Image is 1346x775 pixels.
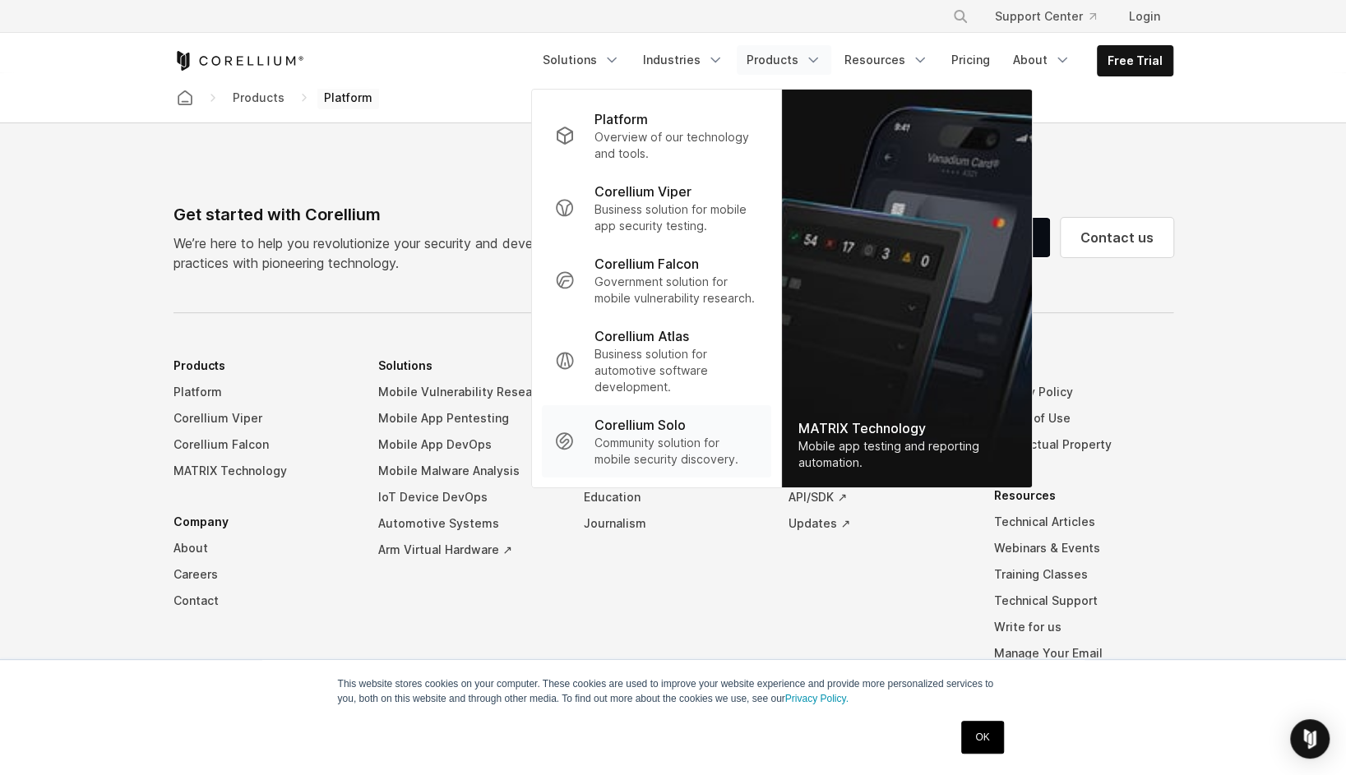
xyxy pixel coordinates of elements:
a: Support Center [982,2,1109,31]
p: Community solution for mobile security discovery. [594,435,757,468]
a: Industries [633,45,733,75]
a: Pricing [941,45,1000,75]
a: Corellium Home [173,51,304,71]
a: Write for us [994,614,1173,640]
a: Login [1116,2,1173,31]
a: Technical Support [994,588,1173,614]
span: Products [226,87,291,108]
div: Navigation Menu [533,45,1173,76]
a: Solutions [533,45,630,75]
a: Mobile Malware Analysis [378,458,557,484]
a: Terms of Use [994,405,1173,431]
p: Corellium Falcon [594,254,698,274]
img: Matrix_WebNav_1x [781,90,1031,487]
a: Careers [173,561,353,588]
p: Business solution for automotive software development. [594,346,757,395]
p: Business solution for mobile app security testing. [594,201,757,234]
div: Navigation Menu [173,353,1173,708]
a: Mobile App DevOps [378,431,557,458]
a: Automotive Systems [378,510,557,537]
a: Manage Your Email Preferences [994,640,1173,684]
a: Corellium Falcon Government solution for mobile vulnerability research. [541,244,770,316]
a: About [1003,45,1080,75]
div: Products [226,89,291,106]
a: Journalism [584,510,763,537]
a: Platform Overview of our technology and tools. [541,99,770,172]
a: MATRIX Technology Mobile app testing and reporting automation. [781,90,1031,487]
a: About [173,535,353,561]
button: Search [946,2,975,31]
div: Navigation Menu [932,2,1173,31]
a: Updates ↗ [789,510,968,537]
span: Platform [317,86,379,109]
div: Open Intercom Messenger [1290,719,1330,759]
a: Corellium Solo Community solution for mobile security discovery. [541,405,770,477]
a: OK [961,721,1003,754]
a: Resources [835,45,938,75]
a: Corellium Atlas Business solution for automotive software development. [541,316,770,405]
a: Corellium Falcon [173,431,353,458]
p: Platform [594,109,647,129]
a: IoT Device DevOps [378,484,557,510]
a: Privacy Policy [994,379,1173,405]
div: MATRIX Technology [798,418,1015,438]
p: Government solution for mobile vulnerability research. [594,274,757,307]
a: Platform [173,379,353,405]
a: Technical Articles [994,509,1173,535]
p: We’re here to help you revolutionize your security and development practices with pioneering tech... [173,233,594,273]
a: Free Trial [1098,46,1173,76]
a: Corellium Viper Business solution for mobile app security testing. [541,172,770,244]
a: Corellium Viper [173,405,353,431]
a: Mobile Vulnerability Research [378,379,557,405]
a: API/SDK ↗ [789,484,968,510]
a: Education [584,484,763,510]
a: Corellium home [170,86,200,109]
p: Corellium Atlas [594,326,688,346]
p: Overview of our technology and tools. [594,129,757,162]
div: Get started with Corellium [173,202,594,227]
a: Contact us [1061,218,1173,257]
a: Products [737,45,831,75]
p: Corellium Solo [594,415,685,435]
a: Arm Virtual Hardware ↗ [378,537,557,563]
a: Intellectual Property [994,431,1173,458]
p: This website stores cookies on your computer. These cookies are used to improve your website expe... [338,676,1009,706]
a: Privacy Policy. [785,693,849,704]
a: MATRIX Technology [173,458,353,484]
div: Mobile app testing and reporting automation. [798,438,1015,471]
a: Mobile App Pentesting [378,405,557,431]
a: Training Classes [994,561,1173,588]
a: Contact [173,588,353,614]
a: Webinars & Events [994,535,1173,561]
p: Corellium Viper [594,182,691,201]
